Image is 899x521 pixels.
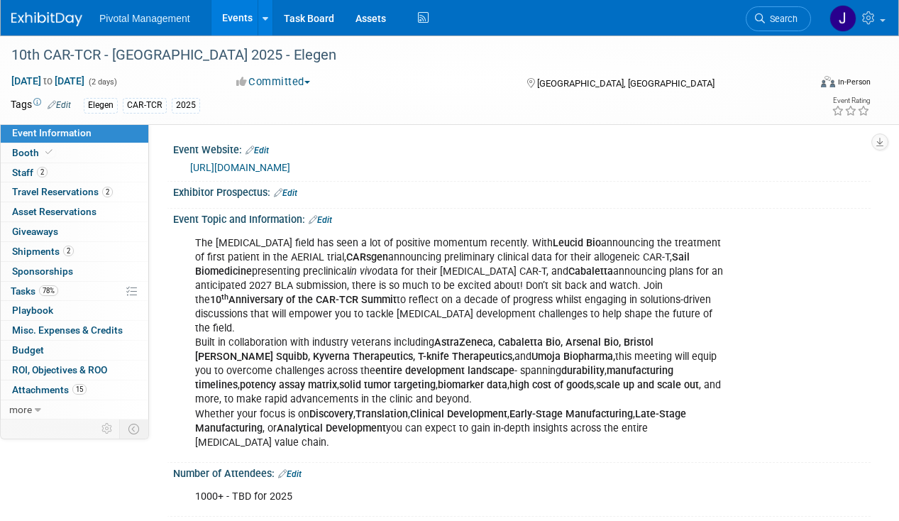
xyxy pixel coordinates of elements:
[12,186,113,197] span: Travel Reservations
[190,162,290,173] a: [URL][DOMAIN_NAME]
[173,182,871,200] div: Exhibitor Prospectus:
[12,246,74,257] span: Shipments
[12,384,87,395] span: Attachments
[313,351,413,363] b: Kyverna Therapeutics
[12,167,48,178] span: Staff
[1,380,148,400] a: Attachments15
[12,364,107,375] span: ROI, Objectives & ROO
[531,351,613,363] b: Umoja Biopharma
[1,361,148,380] a: ROI, Objectives & ROO
[123,98,167,113] div: CAR-TCR
[309,215,332,225] a: Edit
[561,336,563,349] b: ,
[413,351,415,363] b: ,
[829,5,856,32] img: Jessica Gatton
[561,365,605,377] b: durability
[619,336,621,349] b: ,
[240,379,337,391] b: potency assay matrix
[12,305,53,316] span: Playbook
[172,98,200,113] div: 2025
[277,422,386,434] b: Analytical Development
[596,379,699,391] b: scale up and scale out
[1,242,148,261] a: Shipments2
[210,294,397,306] b: 10 Anniversary of the CAR-TCR Summit
[493,336,495,349] b: ,
[1,182,148,202] a: Travel Reservations2
[12,147,55,158] span: Booth
[375,365,514,377] b: entire development landscape
[1,282,148,301] a: Tasks78%
[765,13,798,24] span: Search
[99,13,190,24] span: Pivotal Management
[185,229,733,457] div: The [MEDICAL_DATA] field has seen a lot of positive momentum recently. With announcing the treatm...
[173,463,871,481] div: Number of Attendees:
[185,483,733,511] div: 1000+ - TBD for 2025
[1,222,148,241] a: Giveaways
[6,43,798,68] div: 10th CAR-TCR - [GEOGRAPHIC_DATA] 2025 - Elegen
[355,408,408,420] b: Translation
[84,98,118,113] div: Elegen
[120,419,149,438] td: Toggle Event Tabs
[509,379,594,391] b: high cost of goods
[12,324,123,336] span: Misc. Expenses & Credits
[39,285,58,296] span: 78%
[509,408,633,420] b: Early-Stage Manufacturing
[37,167,48,177] span: 2
[45,148,53,156] i: Booth reservation complete
[195,251,690,278] b: Sail Biomedicine
[434,336,493,349] b: AstraZeneca
[87,77,117,87] span: (2 days)
[498,336,561,349] b: Cabaletta Bio
[746,6,811,31] a: Search
[1,341,148,360] a: Budget
[231,75,316,89] button: Committed
[1,400,148,419] a: more
[246,146,269,155] a: Edit
[537,78,715,89] span: [GEOGRAPHIC_DATA], [GEOGRAPHIC_DATA]
[11,12,82,26] img: ExhibitDay
[837,77,871,87] div: In-Person
[1,202,148,221] a: Asset Reservations
[11,285,58,297] span: Tasks
[346,251,388,263] b: CARsgen
[9,404,32,415] span: more
[12,265,73,277] span: Sponsorships
[553,237,601,249] b: Leucid Bio
[12,344,44,356] span: Budget
[1,301,148,320] a: Playbook
[1,262,148,281] a: Sponsorships
[12,206,96,217] span: Asset Reservations
[1,143,148,163] a: Booth
[1,321,148,340] a: Misc. Expenses & Credits
[63,246,74,256] span: 2
[832,97,870,104] div: Event Rating
[95,419,120,438] td: Personalize Event Tab Strip
[173,139,871,158] div: Event Website:
[1,163,148,182] a: Staff2
[173,209,871,227] div: Event Topic and Information:
[48,100,71,110] a: Edit
[821,76,835,87] img: Format-Inperson.png
[566,336,619,349] b: Arsenal Bio
[12,127,92,138] span: Event Information
[339,379,436,391] b: solid tumor targeting
[1,124,148,143] a: Event Information
[278,469,302,479] a: Edit
[309,408,353,420] b: Discovery
[349,265,377,278] i: in vivo
[274,188,297,198] a: Edit
[410,408,507,420] b: Clinical Development
[418,351,512,363] b: T-knife Therapeutics
[512,351,514,363] b: ,
[41,75,55,87] span: to
[11,97,71,114] td: Tags
[568,265,613,278] b: Cabaletta
[745,74,871,95] div: Event Format
[195,408,686,434] b: Late-Stage Manufacturing
[72,384,87,395] span: 15
[221,292,228,302] sup: th
[11,75,85,87] span: [DATE] [DATE]
[12,226,58,237] span: Giveaways
[102,187,113,197] span: 2
[308,351,310,363] b: ,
